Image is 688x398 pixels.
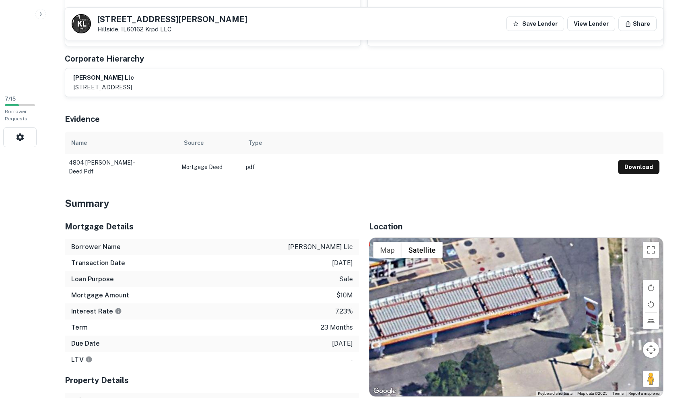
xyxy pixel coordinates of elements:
[567,16,615,31] a: View Lender
[71,274,114,284] h6: Loan Purpose
[65,132,663,177] div: scrollable content
[177,132,242,154] th: Source
[71,242,121,252] h6: Borrower Name
[643,313,659,329] button: Tilt map
[648,334,688,372] iframe: Chat Widget
[369,221,663,233] h5: Location
[643,280,659,296] button: Rotate map clockwise
[618,16,657,31] button: Share
[643,242,659,258] button: Toggle fullscreen view
[335,307,353,316] p: 7.23%
[402,242,443,258] button: Show satellite imagery
[97,15,247,23] h5: [STREET_ADDRESS][PERSON_NAME]
[628,391,661,396] a: Report a map error
[85,356,93,363] svg: LTVs displayed on the website are for informational purposes only and may be reported incorrectly...
[71,138,87,148] div: Name
[115,307,122,315] svg: The interest rates displayed on the website are for informational purposes only and may be report...
[71,339,100,349] h6: Due Date
[71,307,122,316] h6: Interest Rate
[72,14,91,33] a: K L
[643,342,659,358] button: Map camera controls
[73,73,134,82] h6: [PERSON_NAME] llc
[242,154,614,180] td: pdf
[332,339,353,349] p: [DATE]
[65,113,100,125] h5: Evidence
[184,138,204,148] div: Source
[5,109,27,122] span: Borrower Requests
[145,26,171,33] a: Krpd LLC
[77,19,86,29] p: K L
[350,355,353,365] p: -
[97,26,247,33] p: Hillside, IL60162
[71,291,129,300] h6: Mortgage Amount
[643,371,659,387] button: Drag Pegman onto the map to open Street View
[577,391,608,396] span: Map data ©2025
[71,323,88,332] h6: Term
[321,323,353,332] p: 23 months
[538,391,573,396] button: Keyboard shortcuts
[65,132,177,154] th: Name
[65,154,177,180] td: 4804 [PERSON_NAME] - deed.pdf
[373,242,402,258] button: Show street map
[339,274,353,284] p: sale
[5,96,16,102] span: 7 / 15
[242,132,614,154] th: Type
[71,355,93,365] h6: LTV
[71,258,125,268] h6: Transaction Date
[618,160,659,174] button: Download
[65,221,359,233] h5: Mortgage Details
[248,138,262,148] div: Type
[612,391,624,396] a: Terms
[288,242,353,252] p: [PERSON_NAME] llc
[332,258,353,268] p: [DATE]
[371,386,398,396] a: Open this area in Google Maps (opens a new window)
[65,53,144,65] h5: Corporate Hierarchy
[336,291,353,300] p: $10m
[73,82,134,92] p: [STREET_ADDRESS]
[371,386,398,396] img: Google
[643,296,659,312] button: Rotate map counterclockwise
[65,196,663,210] h4: Summary
[65,374,359,386] h5: Property Details
[177,154,242,180] td: Mortgage Deed
[506,16,564,31] button: Save Lender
